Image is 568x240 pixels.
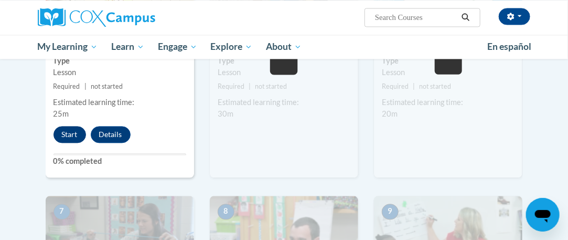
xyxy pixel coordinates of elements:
[53,204,70,220] span: 7
[218,109,233,118] span: 30m
[382,55,515,67] label: Type
[91,82,123,90] span: not started
[374,11,458,24] input: Search Courses
[30,35,539,59] div: Main menu
[249,82,251,90] span: |
[53,126,86,143] button: Start
[53,67,186,78] div: Lesson
[218,67,350,78] div: Lesson
[158,40,197,53] span: Engage
[37,40,98,53] span: My Learning
[218,204,234,220] span: 8
[111,40,144,53] span: Learn
[255,82,287,90] span: not started
[499,8,530,25] button: Account Settings
[382,109,398,118] span: 20m
[210,40,252,53] span: Explore
[38,8,155,27] img: Cox Campus
[53,82,80,90] span: Required
[382,97,515,108] div: Estimated learning time:
[53,97,186,108] div: Estimated learning time:
[420,82,452,90] span: not started
[218,97,350,108] div: Estimated learning time:
[382,82,409,90] span: Required
[382,67,515,78] div: Lesson
[488,41,532,52] span: En español
[38,8,191,27] a: Cox Campus
[91,126,131,143] button: Details
[458,11,474,24] button: Search
[203,35,259,59] a: Explore
[53,55,186,67] label: Type
[259,35,308,59] a: About
[151,35,204,59] a: Engage
[382,204,399,220] span: 9
[266,40,302,53] span: About
[53,109,69,118] span: 25m
[104,35,151,59] a: Learn
[53,155,186,167] label: 0% completed
[218,82,244,90] span: Required
[218,55,350,67] label: Type
[84,82,87,90] span: |
[413,82,415,90] span: |
[31,35,105,59] a: My Learning
[526,198,560,232] iframe: Button to launch messaging window
[481,36,539,58] a: En español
